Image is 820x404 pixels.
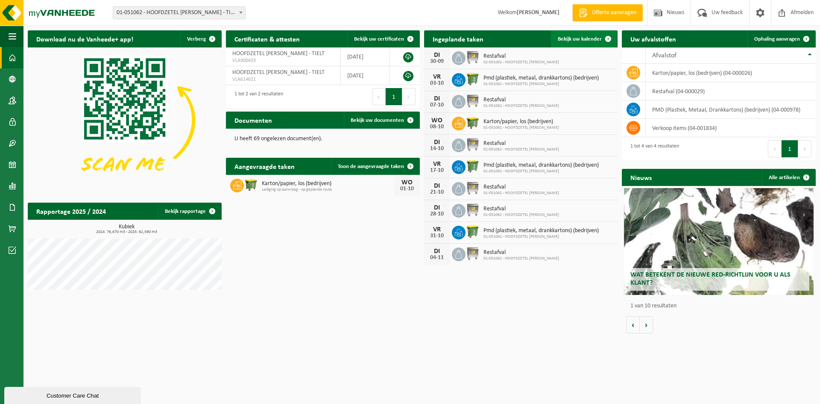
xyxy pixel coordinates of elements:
button: 1 [386,88,402,105]
span: Pmd (plastiek, metaal, drankkartons) (bedrijven) [483,227,599,234]
h2: Certificaten & attesten [226,30,308,47]
div: WO [398,179,416,186]
td: restafval (04-000029) [646,82,816,100]
h2: Aangevraagde taken [226,158,303,174]
span: Karton/papier, los (bedrijven) [262,180,394,187]
span: 01-051062 - HOOFDZETEL [PERSON_NAME] [483,212,559,218]
img: WB-1100-GAL-GY-02 [466,181,480,195]
td: karton/papier, los (bedrijven) (04-000026) [646,64,816,82]
a: Bekijk rapportage [158,203,221,220]
div: 07-10 [428,102,445,108]
img: WB-1100-GAL-GY-02 [466,246,480,261]
div: 17-10 [428,168,445,174]
span: Offerte aanvragen [590,9,638,17]
span: HOOFDZETEL [PERSON_NAME] - TIELT [232,50,325,57]
button: Next [798,140,811,157]
div: WO [428,117,445,124]
div: DI [428,183,445,189]
a: Bekijk uw documenten [344,112,419,129]
button: Volgende [640,316,653,333]
h3: Kubiek [32,224,222,234]
a: Toon de aangevraagde taken [331,158,419,175]
img: WB-1100-GAL-GY-02 [466,137,480,152]
div: DI [428,139,445,146]
a: Bekijk uw certificaten [347,30,419,47]
div: 31-10 [428,233,445,239]
img: WB-1100-GAL-GY-02 [466,50,480,65]
div: 28-10 [428,211,445,217]
div: DI [428,52,445,59]
div: 14-10 [428,146,445,152]
span: Restafval [483,206,559,212]
a: Offerte aanvragen [572,4,643,21]
td: verkoop items (04-001834) [646,119,816,137]
button: Verberg [180,30,221,47]
td: PMD (Plastiek, Metaal, Drankkartons) (bedrijven) (04-000978) [646,100,816,119]
div: 04-11 [428,255,445,261]
span: VLA900433 [232,57,334,64]
div: DI [428,204,445,211]
span: VLA614621 [232,76,334,83]
h2: Documenten [226,112,281,128]
img: WB-0770-HPE-GN-51 [466,159,480,174]
span: Wat betekent de nieuwe RED-richtlijn voor u als klant? [630,271,791,286]
div: DI [428,248,445,255]
span: Bekijk uw certificaten [354,36,404,42]
h2: Download nu de Vanheede+ app! [28,30,142,47]
div: VR [428,74,445,80]
h2: Nieuws [622,169,660,186]
img: WB-1100-GAL-GY-02 [466,94,480,108]
button: Previous [372,88,386,105]
div: 1 tot 4 van 4 resultaten [626,139,679,158]
p: 1 van 10 resultaten [630,303,811,309]
span: 01-051062 - HOOFDZETEL [PERSON_NAME] [483,147,559,152]
h2: Rapportage 2025 / 2024 [28,203,114,219]
span: Afvalstof [652,52,676,59]
div: VR [428,161,445,168]
img: Download de VHEPlus App [28,47,222,193]
span: Toon de aangevraagde taken [338,164,404,169]
img: WB-0770-HPE-GN-51 [466,72,480,86]
div: VR [428,226,445,233]
div: 08-10 [428,124,445,130]
img: WB-0770-HPE-GN-51 [466,224,480,239]
button: 1 [782,140,798,157]
strong: [PERSON_NAME] [517,9,559,16]
span: Restafval [483,249,559,256]
span: HOOFDZETEL [PERSON_NAME] - TIELT [232,69,325,76]
span: Bekijk uw kalender [558,36,602,42]
span: 2024: 76,670 m3 - 2025: 62,590 m3 [32,230,222,234]
span: 01-051062 - HOOFDZETEL [PERSON_NAME] [483,256,559,261]
td: [DATE] [341,66,389,85]
button: Previous [768,140,782,157]
div: 01-10 [398,186,416,192]
h2: Uw afvalstoffen [622,30,685,47]
iframe: chat widget [4,385,143,404]
td: [DATE] [341,47,389,66]
span: Lediging op aanvraag - op geplande route [262,187,394,192]
span: Karton/papier, los (bedrijven) [483,118,559,125]
a: Wat betekent de nieuwe RED-richtlijn voor u als klant? [624,188,814,295]
span: Verberg [187,36,206,42]
span: 01-051062 - HOOFDZETEL REGINA PACIS - TIELT [113,7,245,19]
a: Ophaling aanvragen [747,30,815,47]
span: 01-051062 - HOOFDZETEL [PERSON_NAME] [483,191,559,196]
span: 01-051062 - HOOFDZETEL [PERSON_NAME] [483,125,559,130]
span: Restafval [483,97,559,103]
span: Restafval [483,53,559,60]
span: 01-051062 - HOOFDZETEL REGINA PACIS - TIELT [113,6,246,19]
span: 01-051062 - HOOFDZETEL [PERSON_NAME] [483,234,599,239]
div: 1 tot 2 van 2 resultaten [230,87,283,106]
div: 21-10 [428,189,445,195]
span: 01-051062 - HOOFDZETEL [PERSON_NAME] [483,103,559,109]
button: Next [402,88,416,105]
span: 01-051062 - HOOFDZETEL [PERSON_NAME] [483,60,559,65]
p: U heeft 69 ongelezen document(en). [234,136,411,142]
span: 01-051062 - HOOFDZETEL [PERSON_NAME] [483,82,599,87]
span: Ophaling aanvragen [754,36,800,42]
a: Alle artikelen [762,169,815,186]
span: Pmd (plastiek, metaal, drankkartons) (bedrijven) [483,75,599,82]
a: Bekijk uw kalender [551,30,617,47]
img: WB-1100-HPE-GN-50 [466,115,480,130]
